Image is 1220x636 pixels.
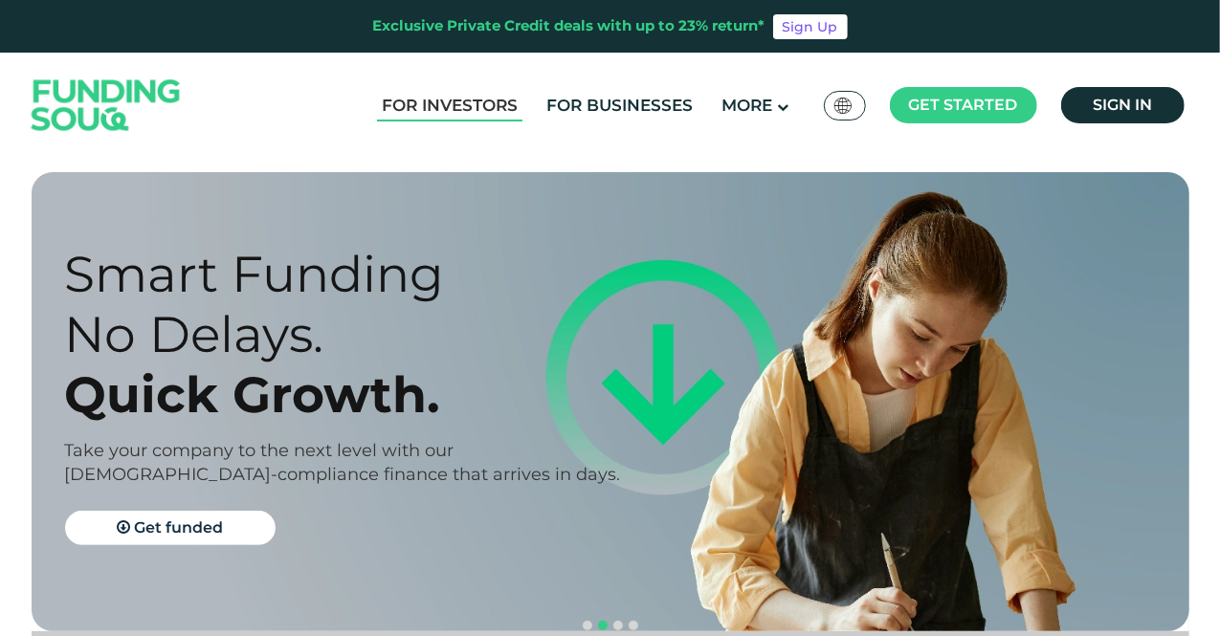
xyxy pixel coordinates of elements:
div: [DEMOGRAPHIC_DATA]-compliance finance that arrives in days. [65,463,644,487]
button: navigation [595,618,610,633]
span: Sign in [1093,96,1152,114]
div: No Delays. [65,304,644,364]
span: Get funded [134,518,223,537]
span: Get started [909,96,1018,114]
span: More [721,96,772,115]
div: Take your company to the next level with our [65,439,644,463]
div: Exclusive Private Credit deals with up to 23% return* [373,15,765,37]
a: Get funded [65,511,276,545]
a: For Businesses [542,90,698,121]
button: navigation [626,618,641,633]
a: Sign Up [773,14,848,39]
a: Sign in [1061,87,1185,123]
div: Smart Funding [65,244,644,304]
a: For Investors [377,90,522,121]
button: navigation [610,618,626,633]
div: Quick Growth. [65,364,644,425]
img: Logo [12,57,200,154]
button: navigation [580,618,595,633]
img: SA Flag [834,98,852,114]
